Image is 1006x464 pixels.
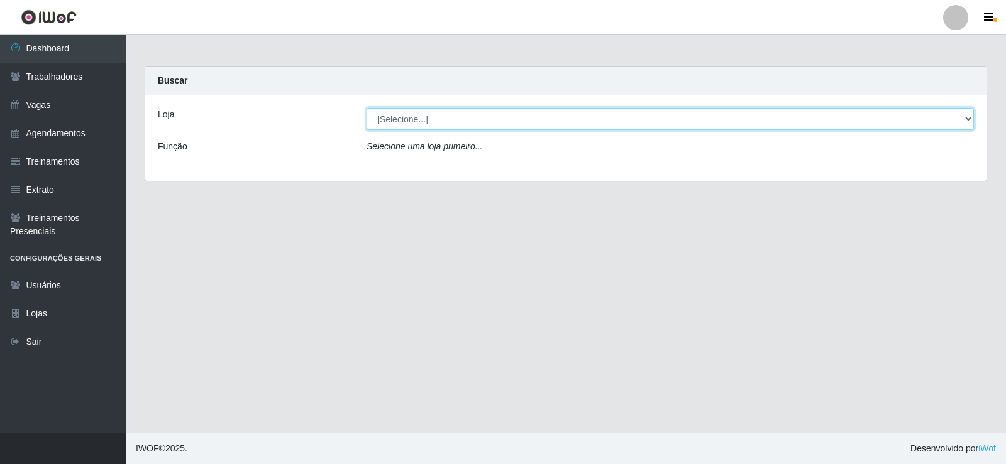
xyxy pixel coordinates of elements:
[136,443,159,453] span: IWOF
[158,75,187,85] strong: Buscar
[158,140,187,153] label: Função
[136,442,187,455] span: © 2025 .
[910,442,996,455] span: Desenvolvido por
[21,9,77,25] img: CoreUI Logo
[367,141,482,151] i: Selecione uma loja primeiro...
[978,443,996,453] a: iWof
[158,108,174,121] label: Loja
